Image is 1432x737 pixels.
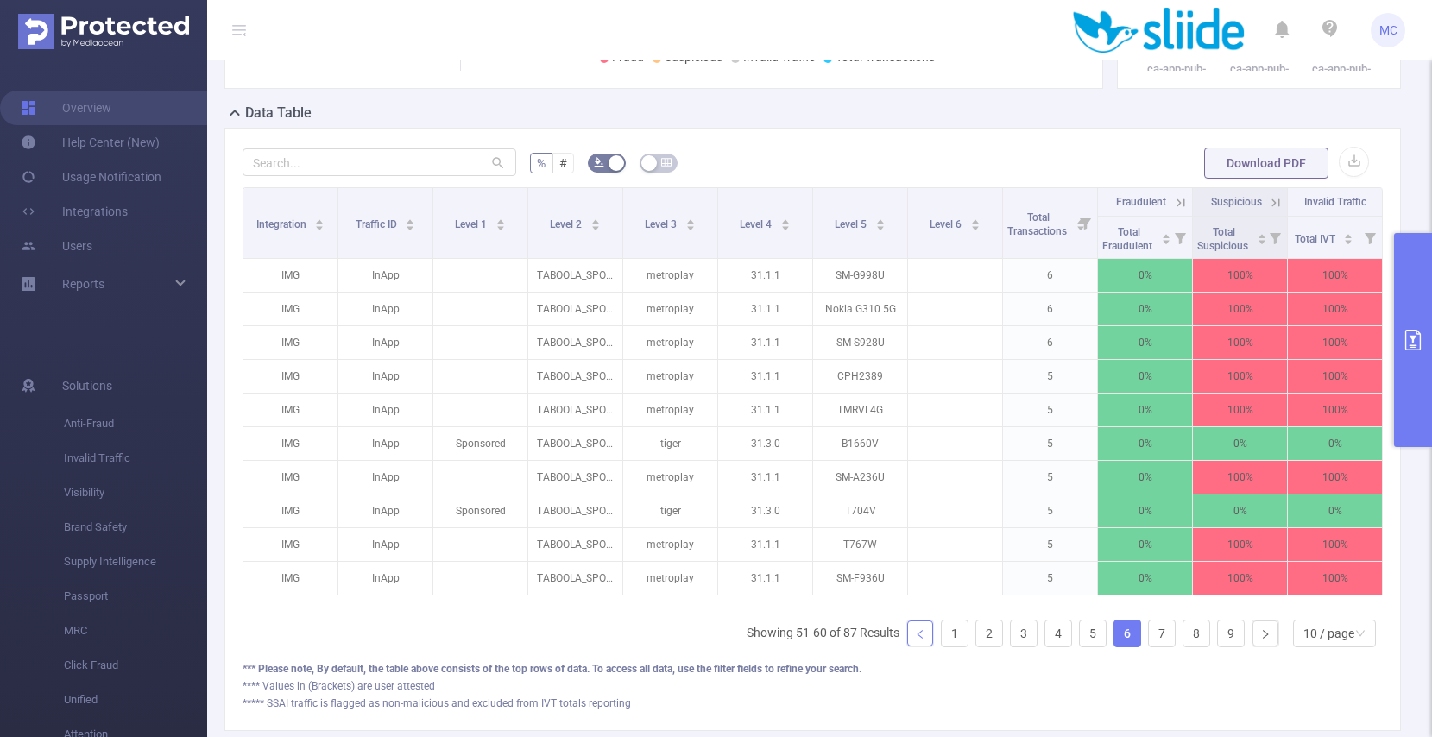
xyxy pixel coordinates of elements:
p: IMG [243,394,337,426]
p: 100% [1193,259,1287,292]
p: 5 [1003,528,1097,561]
div: ***** SSAI traffic is flagged as non-malicious and excluded from IVT totals reporting [243,696,1383,711]
p: 6 [1003,293,1097,325]
i: Filter menu [1073,188,1097,258]
p: InApp [338,562,432,595]
p: TABOOLA_SPONSORED [528,259,622,292]
p: 100% [1288,461,1382,494]
p: InApp [338,360,432,393]
span: Visibility [64,476,207,510]
p: 0% [1098,562,1192,595]
span: Level 6 [930,218,964,230]
p: 5 [1003,360,1097,393]
a: 5 [1080,620,1106,646]
span: # [559,156,567,170]
p: 100% [1288,259,1382,292]
p: 100% [1288,293,1382,325]
p: ca-app-pub-2255874523099042/6963798908 [1135,60,1218,94]
li: 9 [1217,620,1245,647]
i: icon: caret-up [495,217,505,222]
p: 100% [1288,562,1382,595]
p: 31.1.1 [718,394,812,426]
p: 100% [1288,326,1382,359]
p: 100% [1288,394,1382,426]
p: T767W [813,528,907,561]
img: Protected Media [18,14,189,49]
p: 6 [1003,259,1097,292]
p: InApp [338,259,432,292]
p: TABOOLA_SPONSORED [528,461,622,494]
i: icon: caret-up [315,217,325,222]
i: icon: caret-down [590,224,600,229]
p: metroplay [623,562,717,595]
p: metroplay [623,528,717,561]
p: 0% [1098,326,1192,359]
p: 0% [1098,293,1192,325]
p: 100% [1193,293,1287,325]
li: 4 [1044,620,1072,647]
p: ca-app-pub-2255874523099042/7271259665 [1218,60,1301,94]
p: TABOOLA_SPONSORED [528,326,622,359]
a: Reports [62,267,104,301]
p: InApp [338,528,432,561]
p: 31.1.1 [718,326,812,359]
p: IMG [243,326,337,359]
p: T704V [813,494,907,527]
p: 0% [1193,494,1287,527]
p: 0% [1098,360,1192,393]
div: Sort [405,217,415,227]
input: Search... [243,148,516,176]
p: 31.1.1 [718,562,812,595]
p: 31.1.1 [718,259,812,292]
span: Suspicious [1211,196,1262,208]
p: 0% [1098,427,1192,460]
i: icon: caret-down [406,224,415,229]
li: 3 [1010,620,1038,647]
span: Integration [256,218,309,230]
p: ca-app-pub-2255874523099042/2317976880 [1300,60,1383,94]
li: 7 [1148,620,1176,647]
span: Total Suspicious [1197,226,1251,252]
p: 100% [1193,326,1287,359]
span: Unified [64,683,207,717]
span: Level 1 [455,218,489,230]
p: InApp [338,394,432,426]
li: Next Page [1252,620,1279,647]
i: icon: caret-up [406,217,415,222]
span: MC [1379,13,1397,47]
button: Download PDF [1204,148,1328,179]
p: InApp [338,427,432,460]
p: 31.1.1 [718,360,812,393]
div: *** Please note, By default, the table above consists of the top rows of data. To access all data... [243,661,1383,677]
i: icon: caret-down [495,224,505,229]
p: InApp [338,461,432,494]
p: TABOOLA_SPONSORED [528,427,622,460]
li: Showing 51-60 of 87 Results [747,620,899,647]
p: 100% [1193,461,1287,494]
p: Sponsored [433,427,527,460]
p: tiger [623,427,717,460]
li: Previous Page [906,620,934,647]
span: Total IVT [1295,233,1338,245]
p: TMRVL4G [813,394,907,426]
p: 100% [1288,360,1382,393]
p: 5 [1003,394,1097,426]
span: Level 4 [740,218,774,230]
p: 0% [1098,259,1192,292]
p: metroplay [623,461,717,494]
div: Sort [780,217,791,227]
p: B1660V [813,427,907,460]
p: Nokia G310 5G [813,293,907,325]
a: Overview [21,91,111,125]
span: Invalid Traffic [1304,196,1366,208]
i: icon: caret-up [1257,231,1266,236]
div: Sort [495,217,506,227]
i: icon: table [661,157,672,167]
p: 31.1.1 [718,528,812,561]
i: icon: caret-up [780,217,790,222]
i: icon: down [1355,628,1366,640]
p: IMG [243,562,337,595]
p: 100% [1288,528,1382,561]
p: TABOOLA_SPONSORED [528,562,622,595]
p: 0% [1098,528,1192,561]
